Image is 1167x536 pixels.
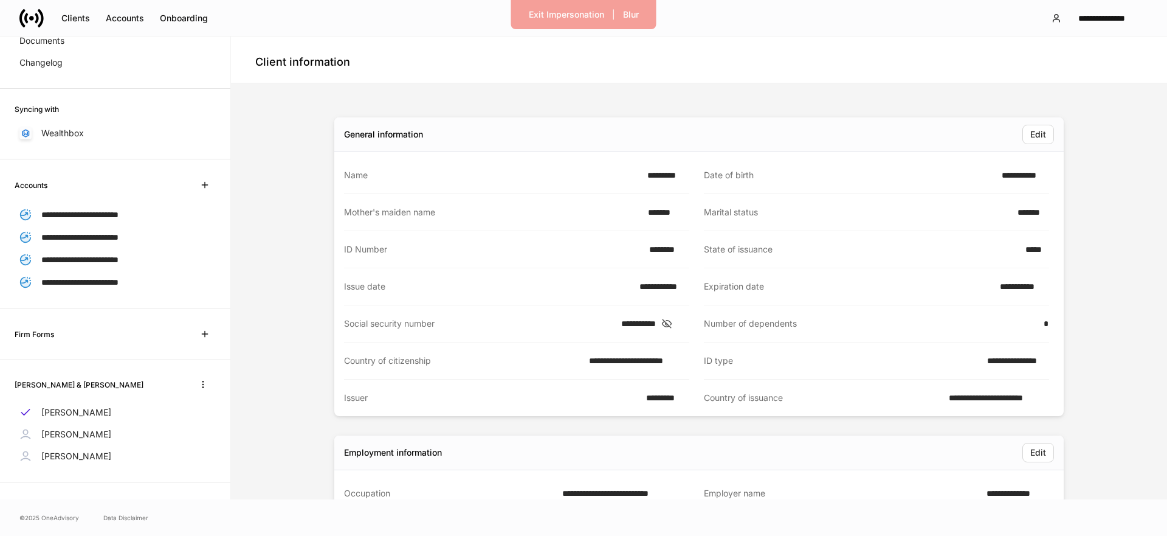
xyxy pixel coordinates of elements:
[41,406,111,419] p: [PERSON_NAME]
[15,402,216,423] a: [PERSON_NAME]
[623,10,639,19] div: Blur
[344,243,642,256] div: ID Number
[344,128,423,141] div: General information
[1030,448,1046,457] div: Edit
[15,329,54,340] h6: Firm Forms
[152,9,216,28] button: Onboarding
[704,280,993,293] div: Expiration date
[344,169,640,181] div: Name
[15,423,216,445] a: [PERSON_NAME]
[15,122,216,144] a: Wealthbox
[41,127,84,139] p: Wealthbox
[15,379,143,391] h6: [PERSON_NAME] & [PERSON_NAME]
[344,318,614,330] div: Social security number
[704,355,980,367] div: ID type
[704,318,1036,330] div: Number of dependents
[41,428,111,440] p: [PERSON_NAME]
[53,9,98,28] button: Clients
[160,14,208,23] div: Onboarding
[344,355,582,367] div: Country of citizenship
[704,169,994,181] div: Date of birth
[61,14,90,23] div: Clients
[704,487,979,499] div: Employer name
[15,30,216,52] a: Documents
[103,513,148,523] a: Data Disclaimer
[344,447,442,459] div: Employment information
[704,392,942,404] div: Country of issuance
[704,243,1018,256] div: State of issuance
[106,14,144,23] div: Accounts
[19,513,79,523] span: © 2025 OneAdvisory
[344,487,555,499] div: Occupation
[344,206,641,218] div: Mother's maiden name
[521,5,612,24] button: Exit Impersonation
[1022,443,1054,462] button: Edit
[15,103,59,115] h6: Syncing with
[15,445,216,467] a: [PERSON_NAME]
[344,280,632,293] div: Issue date
[15,179,47,191] h6: Accounts
[1030,130,1046,139] div: Edit
[255,55,350,69] h4: Client information
[98,9,152,28] button: Accounts
[19,35,64,47] p: Documents
[15,52,216,74] a: Changelog
[344,392,639,404] div: Issuer
[41,450,111,462] p: [PERSON_NAME]
[529,10,604,19] div: Exit Impersonation
[615,5,647,24] button: Blur
[19,57,63,69] p: Changelog
[704,206,1010,218] div: Marital status
[1022,125,1054,144] button: Edit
